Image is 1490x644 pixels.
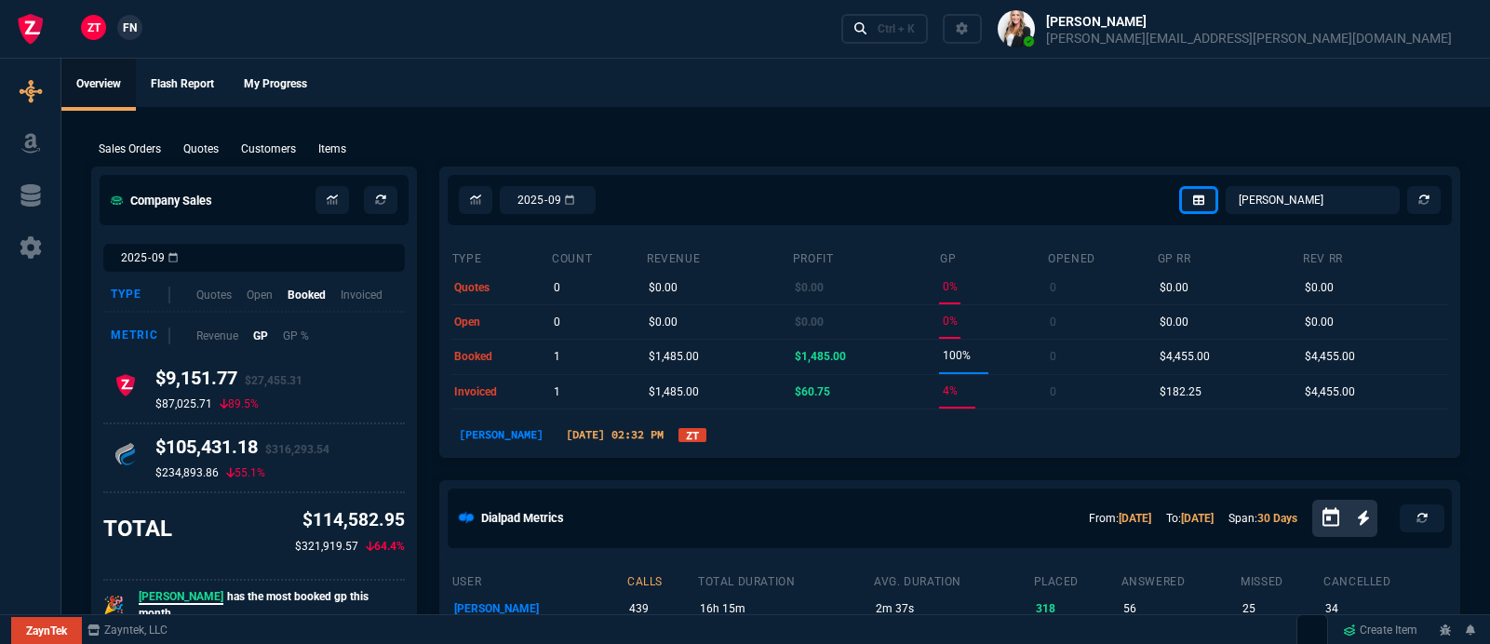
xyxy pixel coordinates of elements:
[795,309,824,335] p: $0.00
[943,308,958,334] p: 0%
[229,59,322,111] a: My Progress
[646,244,792,270] th: revenue
[341,287,383,303] p: Invoiced
[283,328,309,344] p: GP %
[183,141,219,157] p: Quotes
[700,596,870,622] p: 16h 15m
[226,465,265,480] p: 55.1%
[1320,504,1357,531] button: Open calendar
[155,465,219,480] p: $234,893.86
[451,426,551,443] p: [PERSON_NAME]
[795,275,824,301] p: $0.00
[1121,567,1241,593] th: answered
[247,287,273,303] p: Open
[939,244,1047,270] th: GP
[318,141,346,157] p: Items
[123,20,137,36] span: FN
[795,379,830,405] p: $60.75
[554,309,560,335] p: 0
[1325,596,1444,622] p: 34
[451,244,551,270] th: type
[61,59,136,111] a: Overview
[1166,510,1214,527] p: To:
[943,274,958,300] p: 0%
[649,309,678,335] p: $0.00
[873,567,1032,593] th: avg. duration
[554,343,560,369] p: 1
[288,287,326,303] p: Booked
[1160,309,1188,335] p: $0.00
[366,538,405,555] p: 64.4%
[943,378,958,404] p: 4%
[1160,379,1201,405] p: $182.25
[451,270,551,304] td: quotes
[626,567,697,593] th: calls
[554,275,560,301] p: 0
[649,343,699,369] p: $1,485.00
[1336,616,1425,644] a: Create Item
[82,622,173,638] a: msbcCompanyName
[1305,379,1355,405] p: $4,455.00
[1157,244,1303,270] th: GP RR
[1257,512,1297,525] a: 30 Days
[139,590,223,605] span: [PERSON_NAME]
[649,275,678,301] p: $0.00
[103,515,172,543] h3: TOTAL
[554,379,560,405] p: 1
[253,328,268,344] p: GP
[451,304,551,339] td: open
[878,21,915,36] div: Ctrl + K
[649,379,699,405] p: $1,485.00
[103,592,124,618] p: 🎉
[1305,275,1334,301] p: $0.00
[1302,244,1448,270] th: Rev RR
[241,141,296,157] p: Customers
[155,367,302,396] h4: $9,151.77
[943,342,971,369] p: 100%
[1123,596,1237,622] p: 56
[196,287,232,303] p: Quotes
[1089,510,1151,527] p: From:
[111,287,170,303] div: Type
[876,596,1029,622] p: 2m 37s
[454,596,624,622] p: [PERSON_NAME]
[1242,596,1320,622] p: 25
[1119,512,1151,525] a: [DATE]
[295,507,405,534] p: $114,582.95
[451,374,551,409] td: invoiced
[678,428,706,442] a: ZT
[1322,567,1448,593] th: cancelled
[481,509,564,527] h5: Dialpad Metrics
[1050,343,1056,369] p: 0
[111,328,170,344] div: Metric
[1228,510,1297,527] p: Span:
[629,596,694,622] p: 439
[551,244,646,270] th: count
[1047,244,1156,270] th: opened
[451,567,626,593] th: user
[155,396,212,411] p: $87,025.71
[697,567,873,593] th: total duration
[1036,596,1118,622] p: 318
[1050,379,1056,405] p: 0
[1033,567,1121,593] th: placed
[196,328,238,344] p: Revenue
[1160,343,1210,369] p: $4,455.00
[792,244,940,270] th: Profit
[99,141,161,157] p: Sales Orders
[139,588,405,622] p: has the most booked gp this month.
[1050,309,1056,335] p: 0
[136,59,229,111] a: Flash Report
[1305,309,1334,335] p: $0.00
[245,374,302,387] span: $27,455.31
[451,340,551,374] td: booked
[295,538,358,555] p: $321,919.57
[1181,512,1214,525] a: [DATE]
[220,396,259,411] p: 89.5%
[87,20,101,36] span: ZT
[1050,275,1056,301] p: 0
[558,426,671,443] p: [DATE] 02:32 PM
[111,192,212,209] h5: Company Sales
[265,443,329,456] span: $316,293.54
[1160,275,1188,301] p: $0.00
